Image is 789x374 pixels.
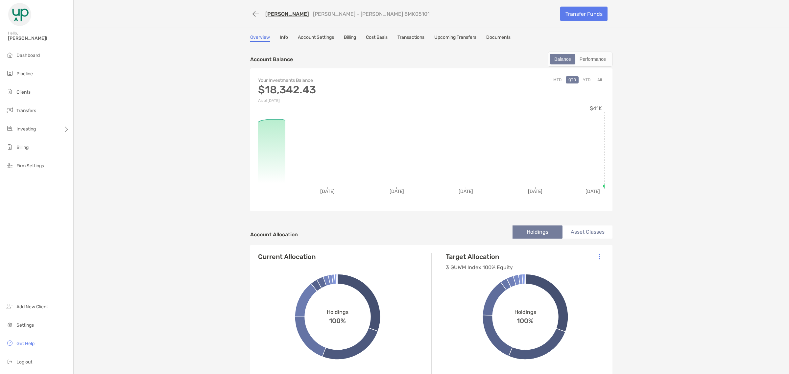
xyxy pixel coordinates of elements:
[258,86,431,94] p: $18,342.43
[16,71,33,77] span: Pipeline
[528,189,542,194] tspan: [DATE]
[265,11,309,17] a: [PERSON_NAME]
[6,302,14,310] img: add_new_client icon
[560,7,608,21] a: Transfer Funds
[313,11,430,17] p: [PERSON_NAME] - [PERSON_NAME] 8MK05101
[16,89,31,95] span: Clients
[551,55,575,64] div: Balance
[580,76,593,83] button: YTD
[16,108,36,113] span: Transfers
[258,76,431,84] p: Your Investments Balance
[446,253,513,261] h4: Target Allocation
[595,76,605,83] button: All
[514,309,536,315] span: Holdings
[576,55,610,64] div: Performance
[513,225,562,239] li: Holdings
[16,53,40,58] span: Dashboard
[329,315,346,325] span: 100%
[320,189,335,194] tspan: [DATE]
[298,35,334,42] a: Account Settings
[280,35,288,42] a: Info
[344,35,356,42] a: Billing
[16,341,35,346] span: Get Help
[366,35,388,42] a: Cost Basis
[16,126,36,132] span: Investing
[6,161,14,169] img: firm-settings icon
[6,339,14,347] img: get-help icon
[517,315,534,325] span: 100%
[250,35,270,42] a: Overview
[590,105,602,111] tspan: $41K
[6,51,14,59] img: dashboard icon
[258,97,431,105] p: As of [DATE]
[6,106,14,114] img: transfers icon
[548,52,612,67] div: segmented control
[397,35,424,42] a: Transactions
[8,35,69,41] span: [PERSON_NAME]!
[16,304,48,310] span: Add New Client
[486,35,511,42] a: Documents
[16,322,34,328] span: Settings
[6,143,14,151] img: billing icon
[390,189,404,194] tspan: [DATE]
[8,3,32,26] img: Zoe Logo
[434,35,476,42] a: Upcoming Transfers
[16,359,32,365] span: Log out
[16,145,29,150] span: Billing
[562,225,612,239] li: Asset Classes
[566,76,579,83] button: QTD
[6,69,14,77] img: pipeline icon
[551,76,564,83] button: MTD
[6,321,14,329] img: settings icon
[327,309,348,315] span: Holdings
[6,88,14,96] img: clients icon
[6,125,14,132] img: investing icon
[599,254,600,260] img: Icon List Menu
[586,189,600,194] tspan: [DATE]
[250,231,298,238] h4: Account Allocation
[446,263,513,271] p: 3 GUWM Index 100% Equity
[6,358,14,365] img: logout icon
[459,189,473,194] tspan: [DATE]
[258,253,316,261] h4: Current Allocation
[250,55,293,63] p: Account Balance
[16,163,44,169] span: Firm Settings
